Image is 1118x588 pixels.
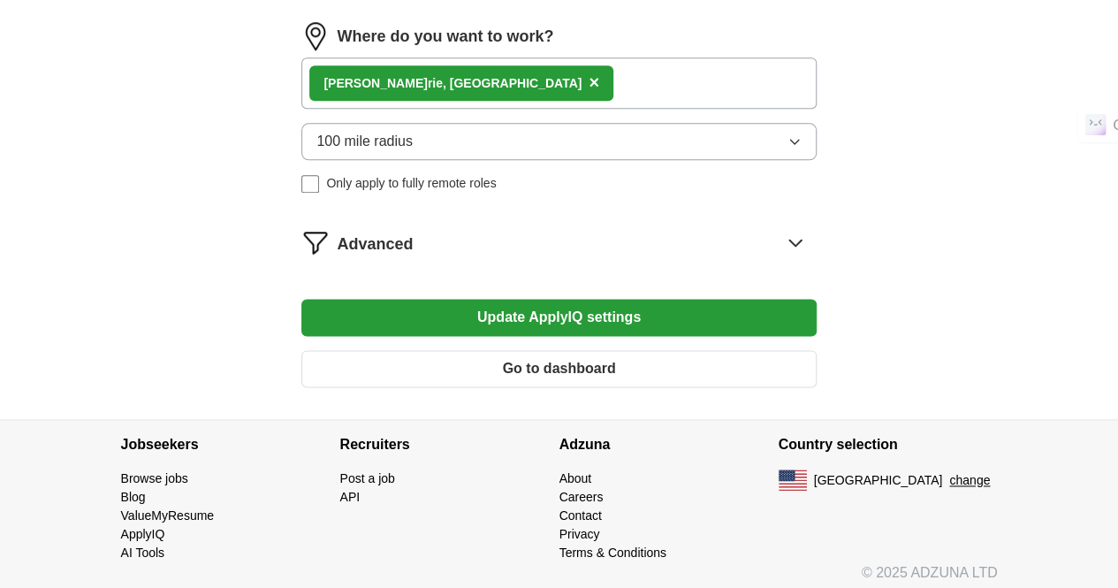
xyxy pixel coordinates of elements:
button: Update ApplyIQ settings [301,299,816,336]
a: Contact [559,508,602,523]
button: 100 mile radius [301,123,816,160]
button: × [589,70,599,96]
a: About [559,471,592,485]
a: Privacy [559,527,600,541]
h4: Country selection [779,420,998,470]
img: filter [301,228,330,256]
span: 100 mile radius [316,131,413,152]
input: Only apply to fully remote roles [301,175,319,193]
a: Blog [121,490,146,504]
a: Browse jobs [121,471,188,485]
button: change [949,471,990,490]
a: ApplyIQ [121,527,165,541]
button: Go to dashboard [301,350,816,387]
a: Careers [559,490,604,504]
span: × [589,73,599,92]
label: Where do you want to work? [337,25,553,49]
span: Only apply to fully remote roles [326,174,496,193]
a: Terms & Conditions [559,546,666,560]
span: [GEOGRAPHIC_DATA] [814,471,943,490]
a: ValueMyResume [121,508,215,523]
div: rie, [GEOGRAPHIC_DATA] [323,74,582,93]
a: API [340,490,361,504]
a: Post a job [340,471,395,485]
a: AI Tools [121,546,165,560]
img: location.png [301,22,330,50]
strong: [PERSON_NAME] [323,76,427,90]
img: US flag [779,470,807,491]
span: Advanced [337,233,413,256]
